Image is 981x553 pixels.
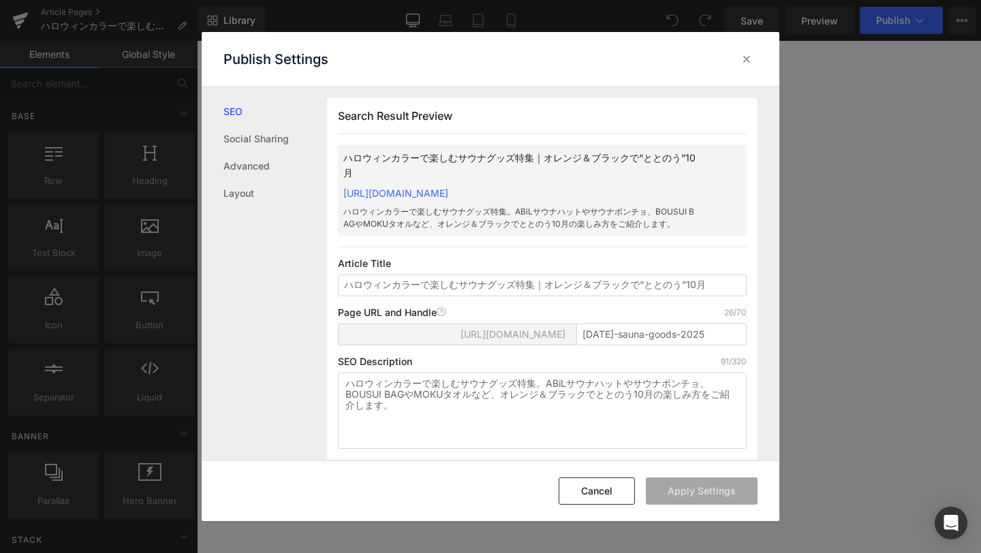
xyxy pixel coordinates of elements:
p: ハロウィンカラーで楽しむサウナグッズ特集。ABiLサウナハットやサウナポンチョ、BOUSUI BAGやMOKUタオルなど、オレンジ＆ブラックでととのう10月の楽しみ方をご紹介します。 [343,206,698,230]
a: [URL][DOMAIN_NAME] [343,187,448,199]
a: Layout [223,180,327,207]
input: Enter your page title... [338,274,747,296]
p: Page URL and Handle [338,307,446,318]
a: Social Sharing [223,125,327,153]
p: Article Title [338,258,747,269]
p: Publish Settings [223,51,328,67]
p: SEO Description [338,356,412,367]
input: Enter article title... [576,323,747,345]
button: Cancel [559,477,635,505]
span: Search Result Preview [338,109,452,123]
p: ハロウィンカラーで楽しむサウナグッズ特集｜オレンジ＆ブラックで“ととのう”10月 [343,151,698,180]
div: Open Intercom Messenger [935,507,967,539]
p: 26/70 [724,307,747,318]
a: Advanced [223,153,327,180]
span: [URL][DOMAIN_NAME] [461,329,565,340]
a: SEO [223,98,327,125]
button: Apply Settings [646,477,758,505]
p: 91/320 [721,356,747,367]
